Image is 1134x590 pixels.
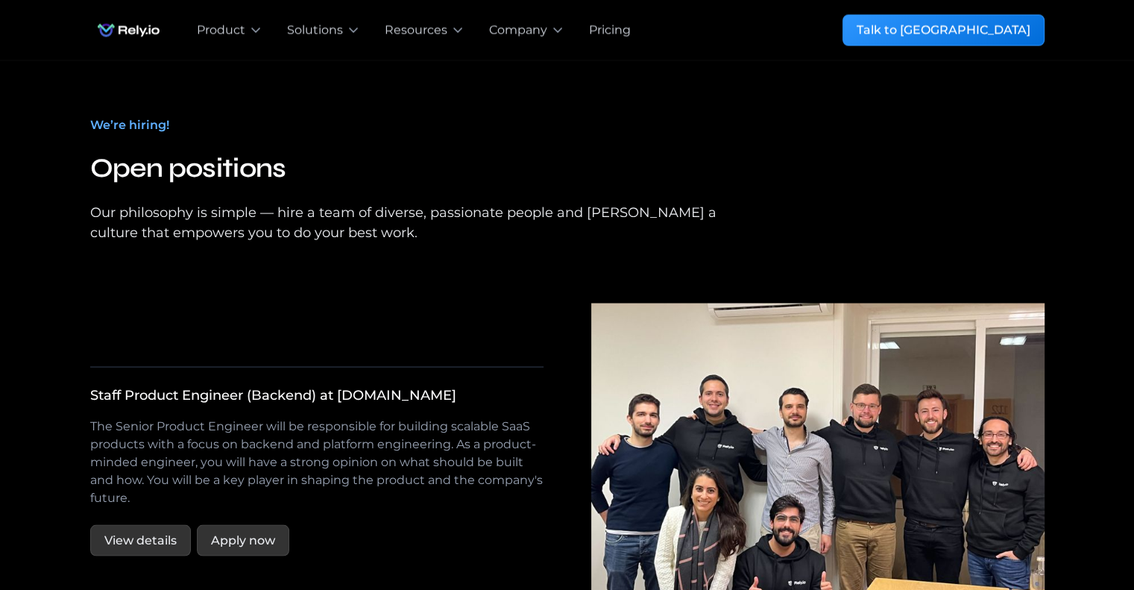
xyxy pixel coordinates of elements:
[842,14,1045,45] a: Talk to [GEOGRAPHIC_DATA]
[90,203,746,243] div: Our philosophy is simple — hire a team of diverse, passionate people and [PERSON_NAME] a culture ...
[90,146,746,191] h2: Open positions
[211,531,275,549] div: Apply now
[287,21,343,39] div: Solutions
[197,524,289,556] a: Apply now
[90,385,456,405] div: Staff Product Engineer (Backend) at [DOMAIN_NAME]
[90,417,544,506] p: The Senior Product Engineer will be responsible for building scalable SaaS products with a focus ...
[197,21,245,39] div: Product
[857,21,1030,39] div: Talk to [GEOGRAPHIC_DATA]
[90,116,169,134] div: We’re hiring!
[385,21,447,39] div: Resources
[90,524,191,556] a: View details
[90,15,167,45] img: Rely.io logo
[90,15,167,45] a: home
[589,21,631,39] a: Pricing
[489,21,547,39] div: Company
